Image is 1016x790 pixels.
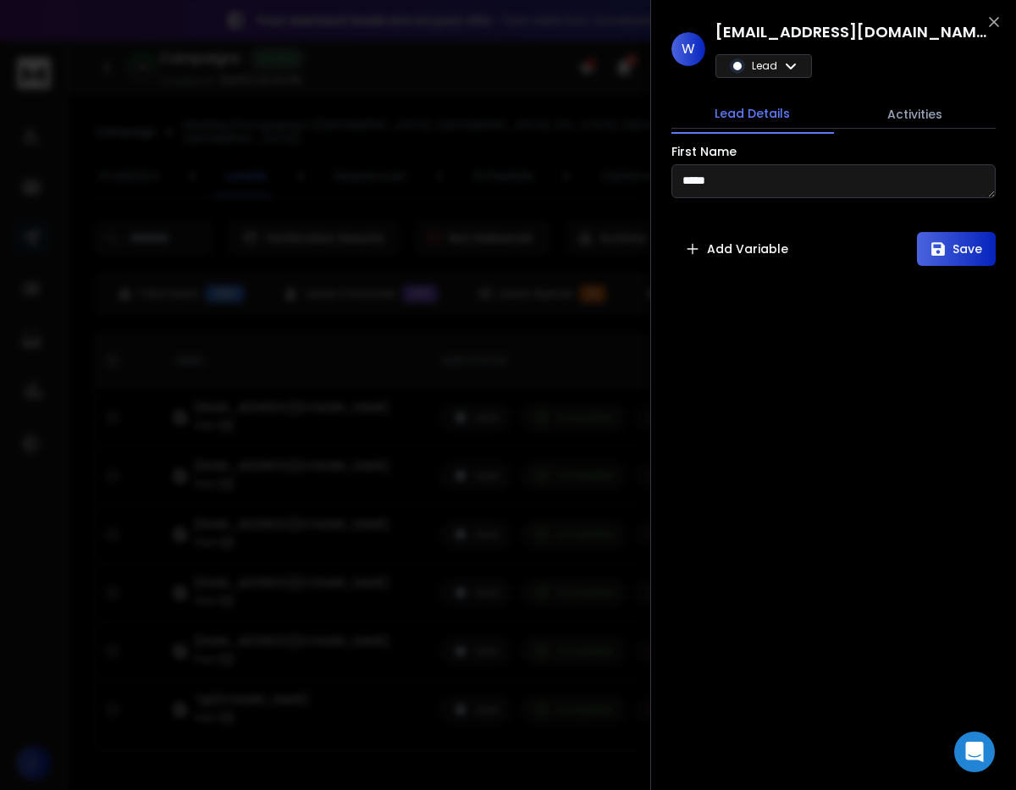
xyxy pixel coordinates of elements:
[834,96,997,133] button: Activities
[671,232,802,266] button: Add Variable
[917,232,996,266] button: Save
[954,732,995,772] div: Open Intercom Messenger
[715,20,986,44] h1: [EMAIL_ADDRESS][DOMAIN_NAME]
[752,59,777,73] p: Lead
[671,95,834,134] button: Lead Details
[671,146,737,157] label: First Name
[671,32,705,66] span: W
